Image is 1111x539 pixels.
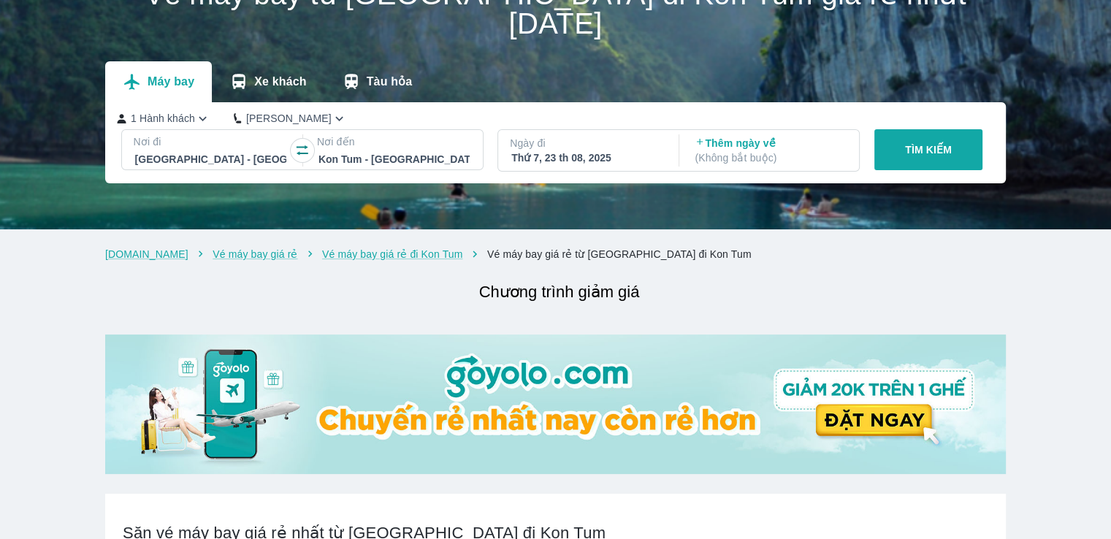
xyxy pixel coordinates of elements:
[367,74,413,89] p: Tàu hỏa
[105,61,429,102] div: transportation tabs
[134,134,288,149] p: Nơi đi
[117,111,210,126] button: 1 Hành khách
[695,136,846,165] p: Thêm ngày về
[131,111,195,126] p: 1 Hành khách
[695,150,846,165] p: ( Không bắt buộc )
[874,129,983,170] button: TÌM KIẾM
[905,142,952,157] p: TÌM KIẾM
[511,150,663,165] div: Thứ 7, 23 th 08, 2025
[254,74,306,89] p: Xe khách
[148,74,194,89] p: Máy bay
[487,248,752,260] a: Vé máy bay giá rẻ từ [GEOGRAPHIC_DATA] đi Kon Tum
[213,248,297,260] a: Vé máy bay giá rẻ
[105,247,1006,261] nav: breadcrumb
[105,335,1006,474] img: banner-home
[234,111,347,126] button: [PERSON_NAME]
[105,248,188,260] a: [DOMAIN_NAME]
[112,279,1006,305] h2: Chương trình giảm giá
[510,136,664,150] p: Ngày đi
[317,134,471,149] p: Nơi đến
[322,248,462,260] a: Vé máy bay giá rẻ đi Kon Tum
[246,111,332,126] p: [PERSON_NAME]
